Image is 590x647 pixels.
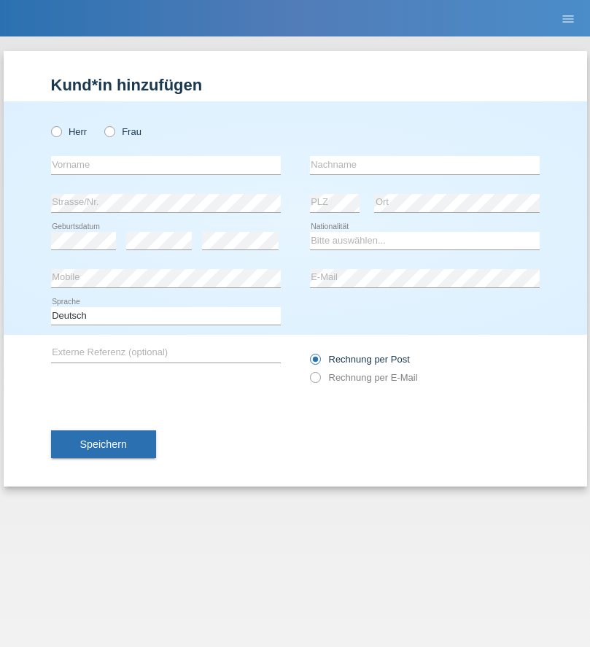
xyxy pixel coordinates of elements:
[51,126,88,137] label: Herr
[310,372,418,383] label: Rechnung per E-Mail
[80,438,127,450] span: Speichern
[310,354,410,365] label: Rechnung per Post
[51,430,156,458] button: Speichern
[104,126,114,136] input: Frau
[310,354,319,372] input: Rechnung per Post
[561,12,575,26] i: menu
[554,14,583,23] a: menu
[51,76,540,94] h1: Kund*in hinzufügen
[51,126,61,136] input: Herr
[104,126,141,137] label: Frau
[310,372,319,390] input: Rechnung per E-Mail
